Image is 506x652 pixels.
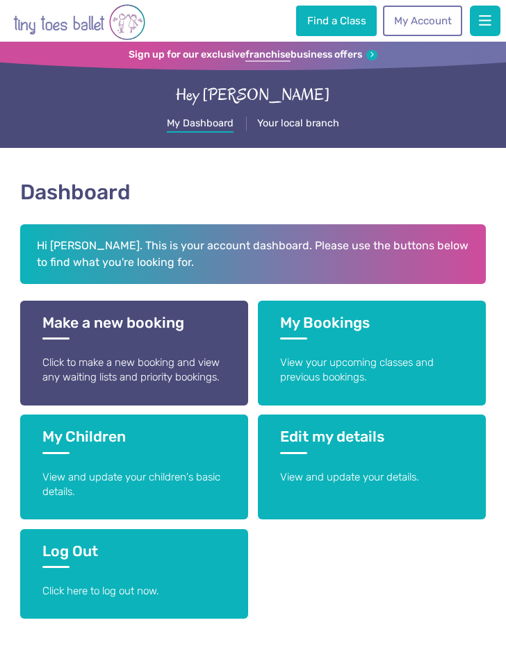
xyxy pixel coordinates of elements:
[42,314,226,340] h3: Make a new booking
[20,224,486,284] h2: Hi [PERSON_NAME]. This is your account dashboard. Please use the buttons below to find what you'r...
[20,178,486,208] h1: Dashboard
[280,356,464,385] p: View your upcoming classes and previous bookings.
[42,356,226,385] p: Click to make a new booking and view any waiting lists and priority bookings.
[42,428,226,453] h3: My Children
[383,6,462,36] a: My Account
[257,117,339,133] a: Your local branch
[258,301,486,406] a: My Bookings View your upcoming classes and previous bookings.
[20,83,485,107] div: Hey [PERSON_NAME]
[13,3,145,42] img: tiny toes ballet
[20,529,248,619] a: Log Out Click here to log out now.
[296,6,377,36] a: Find a Class
[42,470,226,500] p: View and update your children's basic details.
[280,314,464,340] h3: My Bookings
[20,301,248,406] a: Make a new booking Click to make a new booking and view any waiting lists and priority bookings.
[257,117,339,129] span: Your local branch
[20,415,248,519] a: My Children View and update your children's basic details.
[258,415,486,519] a: Edit my details View and update your details.
[42,542,226,568] h3: Log Out
[280,470,464,485] p: View and update your details.
[129,49,377,62] a: Sign up for our exclusivefranchisebusiness offers
[42,584,226,599] p: Click here to log out now.
[245,49,291,62] strong: franchise
[280,428,464,453] h3: Edit my details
